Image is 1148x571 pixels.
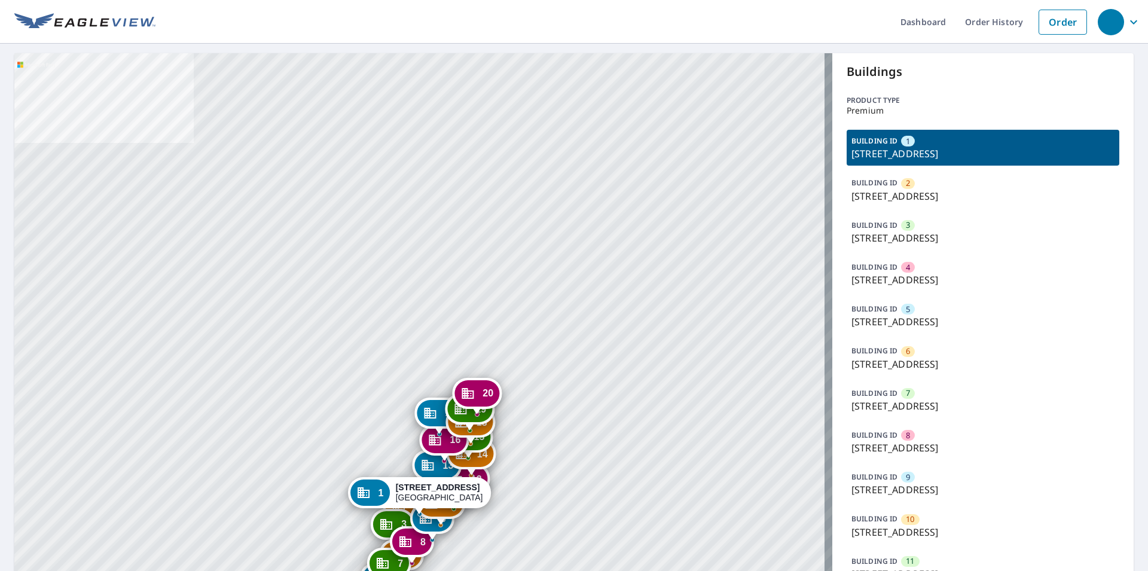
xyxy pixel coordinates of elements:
p: BUILDING ID [851,346,897,356]
strong: [STREET_ADDRESS] [396,483,480,492]
p: [STREET_ADDRESS] [851,146,1115,161]
div: Dropped pin, building 3, Commercial property, 22 Harbour Green Dr Key Largo, FL 33037 [371,509,415,546]
p: Product type [847,95,1119,106]
div: Dropped pin, building 13, Commercial property, 12 Harbour Green Dr Key Largo, FL 33037 [413,450,462,487]
span: 20 [483,389,493,398]
span: 1 [378,488,384,497]
p: BUILDING ID [851,262,897,272]
span: 9 [906,472,910,483]
p: BUILDING ID [851,136,897,146]
span: 14 [477,450,488,459]
span: 2 [906,178,910,189]
p: BUILDING ID [851,220,897,230]
p: BUILDING ID [851,472,897,482]
div: Dropped pin, building 20, Commercial property, 89 Harbour Green Dr Key Largo, FL 33037 [452,378,502,415]
span: 6 [906,346,910,357]
div: Dropped pin, building 16, Commercial property, 10 Harbour Green Dr Key Largo, FL 33037 [419,425,469,462]
p: [STREET_ADDRESS] [851,525,1115,539]
p: [STREET_ADDRESS] [851,231,1115,245]
p: BUILDING ID [851,304,897,314]
span: 16 [450,435,460,444]
p: Buildings [847,63,1119,81]
span: 7 [906,387,910,399]
span: 3 [401,520,407,529]
span: 4 [906,262,910,273]
div: Dropped pin, building 9, Commercial property, 35 Harbour Green Dr Key Largo, FL 33037 [410,503,454,540]
div: [GEOGRAPHIC_DATA] [396,483,483,503]
div: Dropped pin, building 1, Commercial property, 16 Harbour Green Dr Key Largo, FL 33037 [348,477,491,514]
p: [STREET_ADDRESS] [851,314,1115,329]
div: Dropped pin, building 18, Commercial property, 11 Harbour Green Dr Key Largo, FL 33037 [446,407,496,444]
span: 13 [443,461,454,470]
p: [STREET_ADDRESS] [851,273,1115,287]
span: 1 [906,136,910,147]
p: [STREET_ADDRESS] [851,483,1115,497]
div: Dropped pin, building 19, Commercial property, 11 Harbour Green Dr Key Largo, FL 33037 [445,393,494,430]
p: BUILDING ID [851,556,897,566]
div: Dropped pin, building 8, Commercial property, 37 Harbour Green Dr Key Largo, FL 33037 [390,526,434,563]
span: 3 [906,219,910,231]
p: BUILDING ID [851,178,897,188]
p: Premium [847,106,1119,115]
div: Dropped pin, building 14, Commercial property, 17 Harbour Green Dr Key Largo, FL 33037 [447,438,496,475]
span: 8 [906,430,910,441]
p: BUILDING ID [851,430,897,440]
span: 11 [906,555,914,567]
div: Dropped pin, building 17, Commercial property, 75 Harbour Green Dr Key Largo, FL 33037 [414,398,464,435]
span: 7 [398,559,403,568]
img: EV Logo [14,13,155,31]
p: [STREET_ADDRESS] [851,399,1115,413]
span: 8 [420,538,426,546]
span: 5 [906,304,910,315]
p: [STREET_ADDRESS] [851,441,1115,455]
a: Order [1039,10,1087,35]
p: [STREET_ADDRESS] [851,189,1115,203]
p: [STREET_ADDRESS] [851,357,1115,371]
p: BUILDING ID [851,388,897,398]
span: 10 [906,514,914,525]
p: BUILDING ID [851,514,897,524]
